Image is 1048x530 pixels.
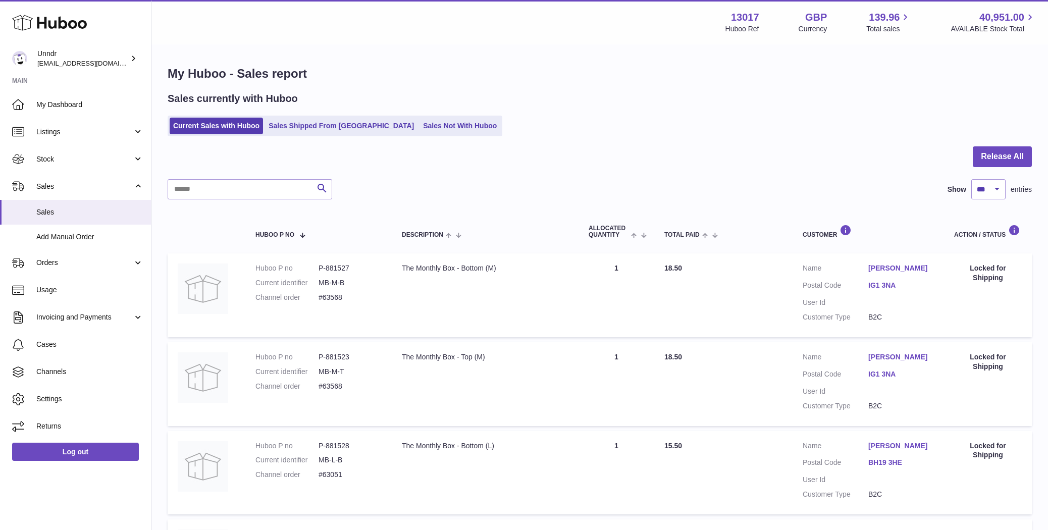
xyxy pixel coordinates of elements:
div: Huboo Ref [725,24,759,34]
dd: P-881523 [319,352,382,362]
div: Locked for Shipping [954,441,1022,460]
a: [PERSON_NAME] [868,263,934,273]
dt: Customer Type [803,490,868,499]
div: The Monthly Box - Top (M) [402,352,568,362]
a: [PERSON_NAME] [868,352,934,362]
a: 40,951.00 AVAILABLE Stock Total [951,11,1036,34]
span: Sales [36,182,133,191]
div: Unndr [37,49,128,68]
span: Invoicing and Payments [36,312,133,322]
dt: Current identifier [255,367,319,377]
img: no-photo.jpg [178,352,228,403]
dt: Huboo P no [255,263,319,273]
label: Show [948,185,966,194]
dt: Current identifier [255,455,319,465]
strong: 13017 [731,11,759,24]
div: The Monthly Box - Bottom (L) [402,441,568,451]
dd: #63568 [319,382,382,391]
dd: MB-M-B [319,278,382,288]
div: The Monthly Box - Bottom (M) [402,263,568,273]
dt: Customer Type [803,312,868,322]
dt: User Id [803,475,868,485]
a: 139.96 Total sales [866,11,911,34]
span: 139.96 [869,11,900,24]
div: Locked for Shipping [954,263,1022,283]
a: Log out [12,443,139,461]
div: Action / Status [954,225,1022,238]
td: 1 [579,431,654,515]
a: [PERSON_NAME] [868,441,934,451]
dd: MB-M-T [319,367,382,377]
span: Channels [36,367,143,377]
strong: GBP [805,11,827,24]
a: IG1 3NA [868,369,934,379]
img: sofiapanwar@gmail.com [12,51,27,66]
dd: #63051 [319,470,382,480]
a: BH19 3HE [868,458,934,467]
span: Usage [36,285,143,295]
dt: Postal Code [803,281,868,293]
span: [EMAIL_ADDRESS][DOMAIN_NAME] [37,59,148,67]
dt: Channel order [255,470,319,480]
dt: Postal Code [803,369,868,382]
div: Locked for Shipping [954,352,1022,372]
dt: Channel order [255,382,319,391]
dd: B2C [868,401,934,411]
img: no-photo.jpg [178,263,228,314]
dd: P-881527 [319,263,382,273]
dd: P-881528 [319,441,382,451]
span: 18.50 [664,353,682,361]
img: no-photo.jpg [178,441,228,492]
td: 1 [579,253,654,337]
span: Cases [36,340,143,349]
a: Sales Not With Huboo [420,118,500,134]
dd: B2C [868,490,934,499]
span: Description [402,232,443,238]
dt: Customer Type [803,401,868,411]
span: Stock [36,154,133,164]
h2: Sales currently with Huboo [168,92,298,105]
a: Sales Shipped From [GEOGRAPHIC_DATA] [265,118,417,134]
dt: Huboo P no [255,352,319,362]
dt: User Id [803,298,868,307]
div: Currency [799,24,827,34]
span: Sales [36,207,143,217]
span: entries [1011,185,1032,194]
dt: Name [803,352,868,364]
span: Listings [36,127,133,137]
span: Total sales [866,24,911,34]
span: Add Manual Order [36,232,143,242]
span: 18.50 [664,264,682,272]
div: Customer [803,225,934,238]
span: Orders [36,258,133,268]
h1: My Huboo - Sales report [168,66,1032,82]
span: Returns [36,421,143,431]
dt: Current identifier [255,278,319,288]
span: ALLOCATED Quantity [589,225,628,238]
dd: #63568 [319,293,382,302]
dt: Channel order [255,293,319,302]
dd: B2C [868,312,934,322]
dt: Huboo P no [255,441,319,451]
span: My Dashboard [36,100,143,110]
span: 15.50 [664,442,682,450]
span: Huboo P no [255,232,294,238]
span: 40,951.00 [979,11,1024,24]
button: Release All [973,146,1032,167]
dt: Name [803,263,868,276]
span: Settings [36,394,143,404]
dd: MB-L-B [319,455,382,465]
span: AVAILABLE Stock Total [951,24,1036,34]
a: Current Sales with Huboo [170,118,263,134]
td: 1 [579,342,654,426]
dt: Postal Code [803,458,868,470]
span: Total paid [664,232,700,238]
dt: Name [803,441,868,453]
a: IG1 3NA [868,281,934,290]
dt: User Id [803,387,868,396]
